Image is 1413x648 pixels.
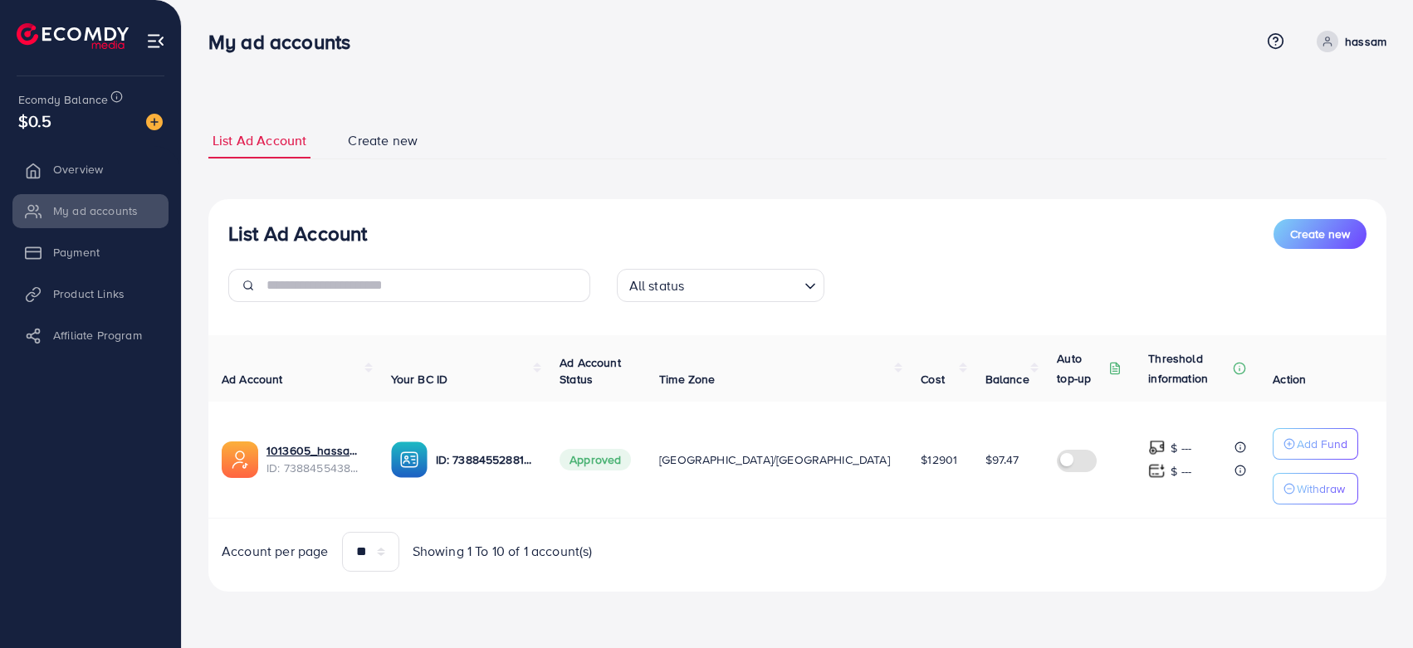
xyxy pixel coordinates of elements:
[228,222,367,246] h3: List Ad Account
[1148,348,1230,388] p: Threshold information
[222,542,329,561] span: Account per page
[1148,439,1166,456] img: top-up amount
[1297,434,1347,454] p: Add Fund
[1057,348,1105,388] p: Auto top-up
[1290,226,1350,242] span: Create new
[560,354,621,387] span: Ad Account Status
[391,371,448,387] span: Your BC ID
[413,542,593,561] span: Showing 1 To 10 of 1 account(s)
[626,274,688,298] span: All status
[1148,462,1166,480] img: top-up amount
[921,451,957,468] span: $12901
[985,451,1019,468] span: $97.47
[1171,438,1191,458] p: $ ---
[391,441,428,478] img: ic-ba-acc.ded83a64.svg
[348,131,418,150] span: Create new
[266,442,364,476] div: <span class='underline'>1013605_hassam_1720258849996</span></br>7388455438272151568
[222,371,283,387] span: Ad Account
[146,32,165,51] img: menu
[1171,461,1191,481] p: $ ---
[1297,479,1345,499] p: Withdraw
[436,450,534,470] p: ID: 7388455288136925185
[146,114,163,130] img: image
[208,30,364,54] h3: My ad accounts
[18,91,108,108] span: Ecomdy Balance
[266,460,364,476] span: ID: 7388455438272151568
[266,442,364,459] a: 1013605_hassam_1720258849996
[617,269,824,302] div: Search for option
[1273,428,1358,460] button: Add Fund
[18,109,52,133] span: $0.5
[659,371,715,387] span: Time Zone
[985,371,1029,387] span: Balance
[1345,32,1386,51] p: hassam
[689,270,797,298] input: Search for option
[1273,371,1306,387] span: Action
[222,441,258,478] img: ic-ads-acc.e4c84228.svg
[1274,219,1367,249] button: Create new
[921,371,945,387] span: Cost
[1310,31,1386,52] a: hassam
[1273,473,1358,504] button: Withdraw
[213,131,306,150] span: List Ad Account
[560,449,631,470] span: Approved
[659,451,890,468] span: [GEOGRAPHIC_DATA]/[GEOGRAPHIC_DATA]
[17,23,129,49] img: logo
